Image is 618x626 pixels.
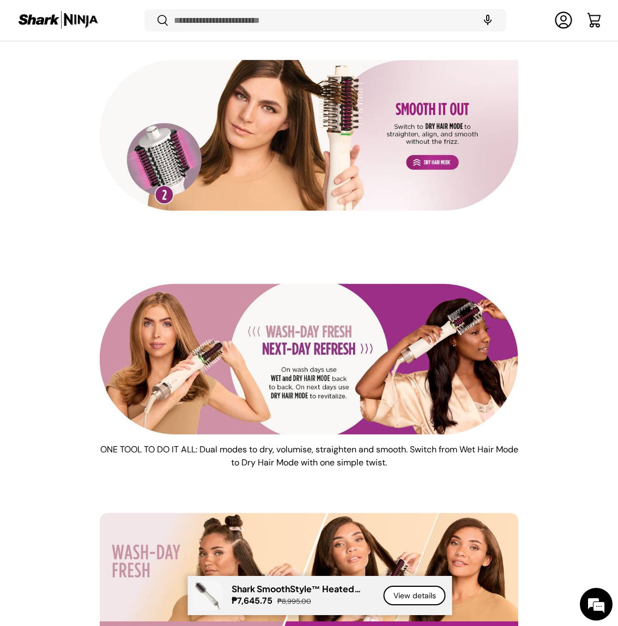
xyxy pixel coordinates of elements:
[179,5,205,32] div: Minimize live chat window
[17,10,99,31] img: Shark Ninja Philippines
[384,586,446,606] a: View details
[100,443,518,469] p: ONE TOOL TO DO IT ALL: Dual modes to dry, volumise, straighten and smooth. Switch from Wet Hair M...
[470,9,505,33] speech-search-button: Search by voice
[23,137,190,247] span: We are offline. Please leave us a message.
[232,595,275,606] strong: ₱7,645.75
[57,61,183,75] div: Leave a message
[232,584,371,594] p: Shark SmoothStyle™ Heated Comb & Blow Dryer Brush (HT212PH)
[5,297,208,335] textarea: Type your message and click 'Submit'
[160,335,198,350] em: Submit
[277,597,311,606] s: ₱8,995.00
